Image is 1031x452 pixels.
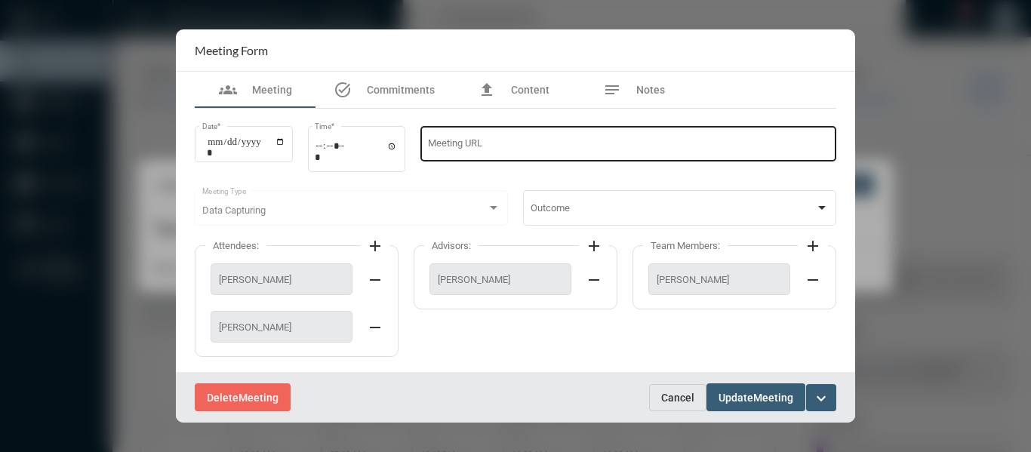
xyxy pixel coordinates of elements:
label: Team Members: [643,240,728,251]
mat-icon: remove [585,271,603,289]
mat-icon: expand_more [812,389,830,407]
span: Delete [207,392,239,404]
mat-icon: file_upload [478,81,496,99]
mat-icon: add [366,237,384,255]
span: Data Capturing [202,204,266,216]
mat-icon: notes [603,81,621,99]
mat-icon: remove [366,271,384,289]
mat-icon: remove [804,271,822,289]
span: Commitments [367,84,435,96]
span: Notes [636,84,665,96]
span: [PERSON_NAME] [219,274,344,285]
span: [PERSON_NAME] [657,274,782,285]
span: [PERSON_NAME] [219,321,344,333]
h2: Meeting Form [195,43,268,57]
mat-icon: task_alt [334,81,352,99]
button: DeleteMeeting [195,383,291,411]
mat-icon: add [585,237,603,255]
mat-icon: add [804,237,822,255]
mat-icon: remove [366,318,384,337]
span: Content [511,84,549,96]
button: Cancel [649,384,706,411]
mat-icon: groups [219,81,237,99]
button: UpdateMeeting [706,383,805,411]
span: Meeting [252,84,292,96]
span: Cancel [661,392,694,404]
span: Update [719,392,753,404]
label: Attendees: [205,240,266,251]
span: [PERSON_NAME] [438,274,563,285]
label: Advisors: [424,240,479,251]
span: Meeting [239,392,279,404]
span: Meeting [753,392,793,404]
